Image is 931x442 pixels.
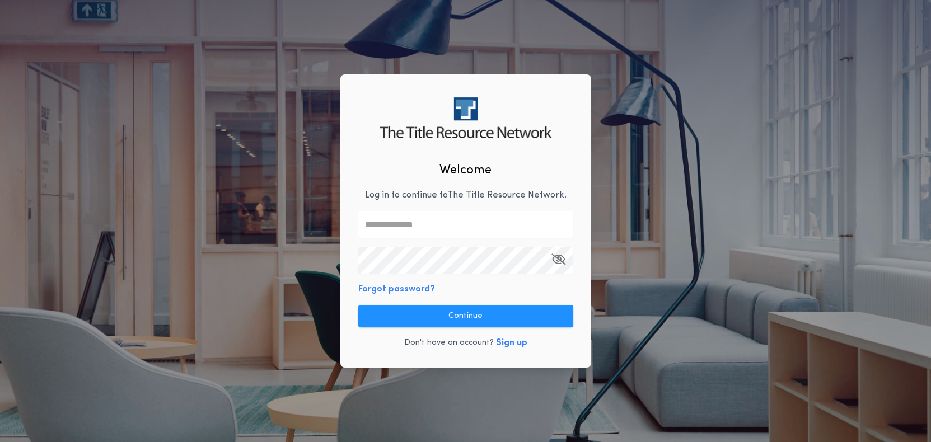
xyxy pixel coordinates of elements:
[358,305,573,327] button: Continue
[496,336,527,350] button: Sign up
[404,337,494,349] p: Don't have an account?
[358,283,435,296] button: Forgot password?
[365,189,567,202] p: Log in to continue to The Title Resource Network .
[380,97,551,138] img: logo
[439,161,492,180] h2: Welcome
